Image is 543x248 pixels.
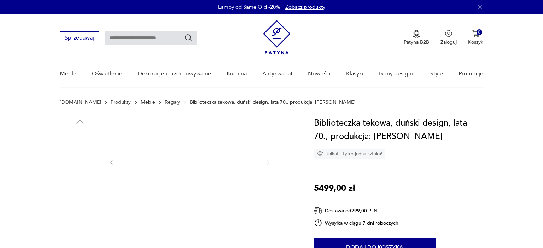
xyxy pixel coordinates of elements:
a: Style [430,60,443,87]
p: Zaloguj [440,39,457,46]
a: Zobacz produkty [285,4,325,11]
a: Antykwariat [262,60,293,87]
a: Ikona medaluPatyna B2B [404,30,429,46]
a: Meble [60,60,76,87]
a: Sprzedawaj [60,36,99,41]
img: Ikona dostawy [314,206,322,215]
p: Koszyk [468,39,483,46]
div: Dostawa od 299,00 PLN [314,206,399,215]
a: Promocje [459,60,483,87]
div: 0 [477,29,483,35]
p: Lampy od Same Old -20%! [218,4,282,11]
button: Zaloguj [440,30,457,46]
button: 0Koszyk [468,30,483,46]
button: Szukaj [184,34,193,42]
a: Oświetlenie [92,60,122,87]
div: Unikat - tylko jedna sztuka! [314,149,385,159]
img: Zdjęcie produktu Biblioteczka tekowa, duński design, lata 70., produkcja: Dania [60,131,100,171]
img: Zdjęcie produktu Biblioteczka tekowa, duński design, lata 70., produkcja: Dania [122,116,258,207]
img: Ikona diamentu [317,151,323,157]
a: Dekoracje i przechowywanie [138,60,211,87]
p: Patyna B2B [404,39,429,46]
p: 5499,00 zł [314,182,355,195]
a: Kuchnia [227,60,247,87]
a: [DOMAIN_NAME] [60,99,101,105]
p: Biblioteczka tekowa, duński design, lata 70., produkcja: [PERSON_NAME] [190,99,356,105]
img: Ikonka użytkownika [445,30,452,37]
img: Ikona medalu [413,30,420,38]
a: Regały [165,99,180,105]
a: Klasyki [346,60,363,87]
a: Meble [141,99,155,105]
div: Wysyłka w ciągu 7 dni roboczych [314,219,399,227]
button: Sprzedawaj [60,31,99,44]
img: Patyna - sklep z meblami i dekoracjami vintage [263,20,291,54]
a: Nowości [308,60,331,87]
a: Produkty [111,99,131,105]
img: Ikona koszyka [472,30,479,37]
a: Ikony designu [379,60,415,87]
button: Patyna B2B [404,30,429,46]
img: Zdjęcie produktu Biblioteczka tekowa, duński design, lata 70., produkcja: Dania [60,176,100,216]
h1: Biblioteczka tekowa, duński design, lata 70., produkcja: [PERSON_NAME] [314,116,483,143]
